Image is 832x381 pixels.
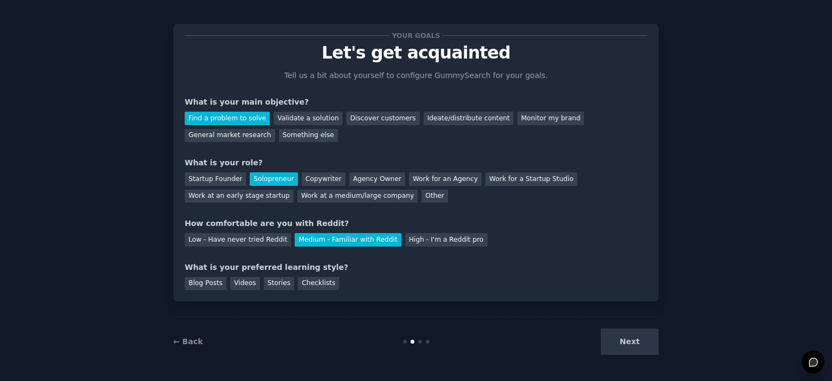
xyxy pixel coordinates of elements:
div: Medium - Familiar with Reddit [295,233,401,247]
div: Validate a solution [274,112,342,125]
div: Startup Founder [185,172,246,186]
div: Stories [264,277,294,290]
div: Ideate/distribute content [424,112,513,125]
a: ← Back [173,337,203,346]
div: Work for an Agency [409,172,482,186]
div: Discover customers [346,112,419,125]
div: Monitor my brand [517,112,584,125]
div: Blog Posts [185,277,226,290]
span: Your goals [390,30,442,41]
div: Work for a Startup Studio [485,172,577,186]
p: Let's get acquainted [185,43,647,62]
p: Tell us a bit about yourself to configure GummySearch for your goals. [279,70,552,81]
div: Agency Owner [349,172,405,186]
div: What is your main objective? [185,96,647,108]
div: Other [421,190,448,203]
div: Work at a medium/large company [297,190,418,203]
div: Checklists [298,277,339,290]
div: What is your preferred learning style? [185,262,647,273]
div: Videos [230,277,260,290]
div: How comfortable are you with Reddit? [185,218,647,229]
div: Copywriter [302,172,346,186]
div: Work at an early stage startup [185,190,294,203]
div: Low - Have never tried Reddit [185,233,291,247]
div: Solopreneur [250,172,297,186]
div: Something else [279,129,338,143]
div: What is your role? [185,157,647,169]
div: General market research [185,129,275,143]
div: Find a problem to solve [185,112,270,125]
div: High - I'm a Reddit pro [405,233,487,247]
